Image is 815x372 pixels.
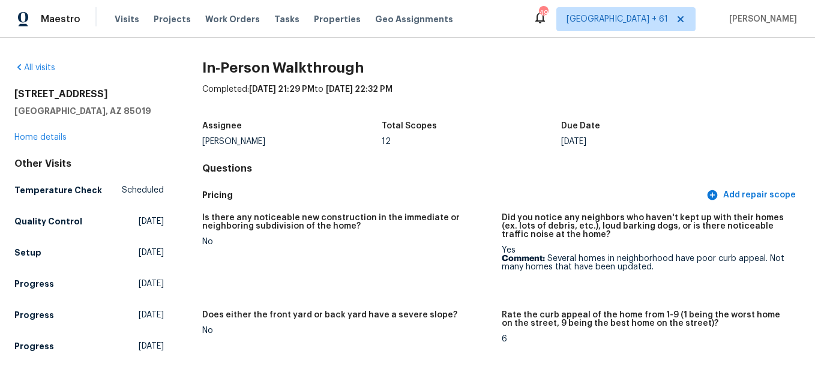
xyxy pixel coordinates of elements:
[14,64,55,72] a: All visits
[14,340,54,352] h5: Progress
[139,340,164,352] span: [DATE]
[502,254,545,263] b: Comment:
[139,309,164,321] span: [DATE]
[502,214,791,239] h5: Did you notice any neighbors who haven't kept up with their homes (ex. lots of debris, etc.), lou...
[202,137,382,146] div: [PERSON_NAME]
[139,215,164,227] span: [DATE]
[561,122,600,130] h5: Due Date
[202,122,242,130] h5: Assignee
[539,7,547,19] div: 490
[502,254,791,271] p: Several homes in neighborhood have poor curb appeal. Not many homes that have been updated.
[202,163,801,175] h4: Questions
[205,13,260,25] span: Work Orders
[14,211,164,232] a: Quality Control[DATE]
[202,311,457,319] h5: Does either the front yard or back yard have a severe slope?
[14,247,41,259] h5: Setup
[139,247,164,259] span: [DATE]
[314,13,361,25] span: Properties
[14,278,54,290] h5: Progress
[14,88,164,100] h2: [STREET_ADDRESS]
[154,13,191,25] span: Projects
[14,304,164,326] a: Progress[DATE]
[202,62,801,74] h2: In-Person Walkthrough
[502,335,791,343] div: 6
[202,214,492,230] h5: Is there any noticeable new construction in the immediate or neighboring subdivision of the home?
[202,238,492,246] div: No
[41,13,80,25] span: Maestro
[14,184,102,196] h5: Temperature Check
[561,137,741,146] div: [DATE]
[724,13,797,25] span: [PERSON_NAME]
[122,184,164,196] span: Scheduled
[14,335,164,357] a: Progress[DATE]
[704,184,801,206] button: Add repair scope
[382,122,437,130] h5: Total Scopes
[14,242,164,263] a: Setup[DATE]
[139,278,164,290] span: [DATE]
[274,15,299,23] span: Tasks
[14,105,164,117] h5: [GEOGRAPHIC_DATA], AZ 85019
[502,311,791,328] h5: Rate the curb appeal of the home from 1-9 (1 being the worst home on the street, 9 being the best...
[202,326,492,335] div: No
[14,158,164,170] div: Other Visits
[382,137,561,146] div: 12
[502,246,791,271] div: Yes
[709,188,796,203] span: Add repair scope
[567,13,668,25] span: [GEOGRAPHIC_DATA] + 61
[202,83,801,115] div: Completed: to
[14,179,164,201] a: Temperature CheckScheduled
[14,273,164,295] a: Progress[DATE]
[202,189,704,202] h5: Pricing
[249,85,314,94] span: [DATE] 21:29 PM
[14,215,82,227] h5: Quality Control
[375,13,453,25] span: Geo Assignments
[326,85,392,94] span: [DATE] 22:32 PM
[115,13,139,25] span: Visits
[14,309,54,321] h5: Progress
[14,133,67,142] a: Home details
